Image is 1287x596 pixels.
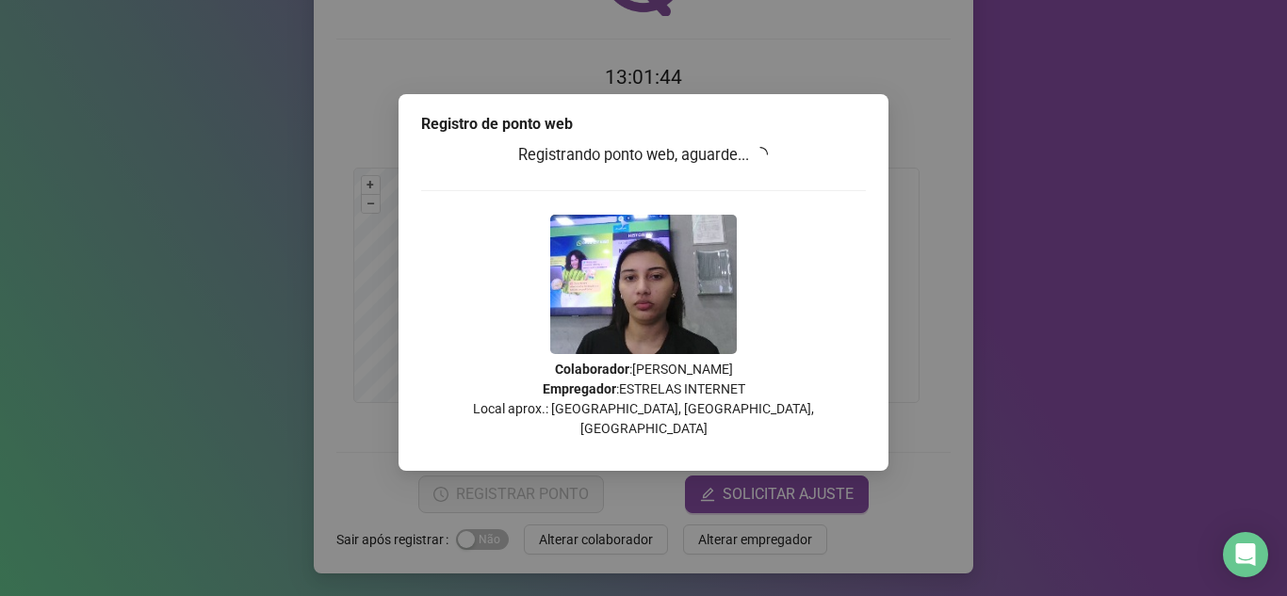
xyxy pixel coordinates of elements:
[543,381,616,396] strong: Empregador
[421,113,866,136] div: Registro de ponto web
[751,144,772,165] span: loading
[421,143,866,168] h3: Registrando ponto web, aguarde...
[421,360,866,439] p: : [PERSON_NAME] : ESTRELAS INTERNET Local aprox.: [GEOGRAPHIC_DATA], [GEOGRAPHIC_DATA], [GEOGRAPH...
[1223,532,1268,577] div: Open Intercom Messenger
[550,215,737,354] img: Z
[555,362,629,377] strong: Colaborador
